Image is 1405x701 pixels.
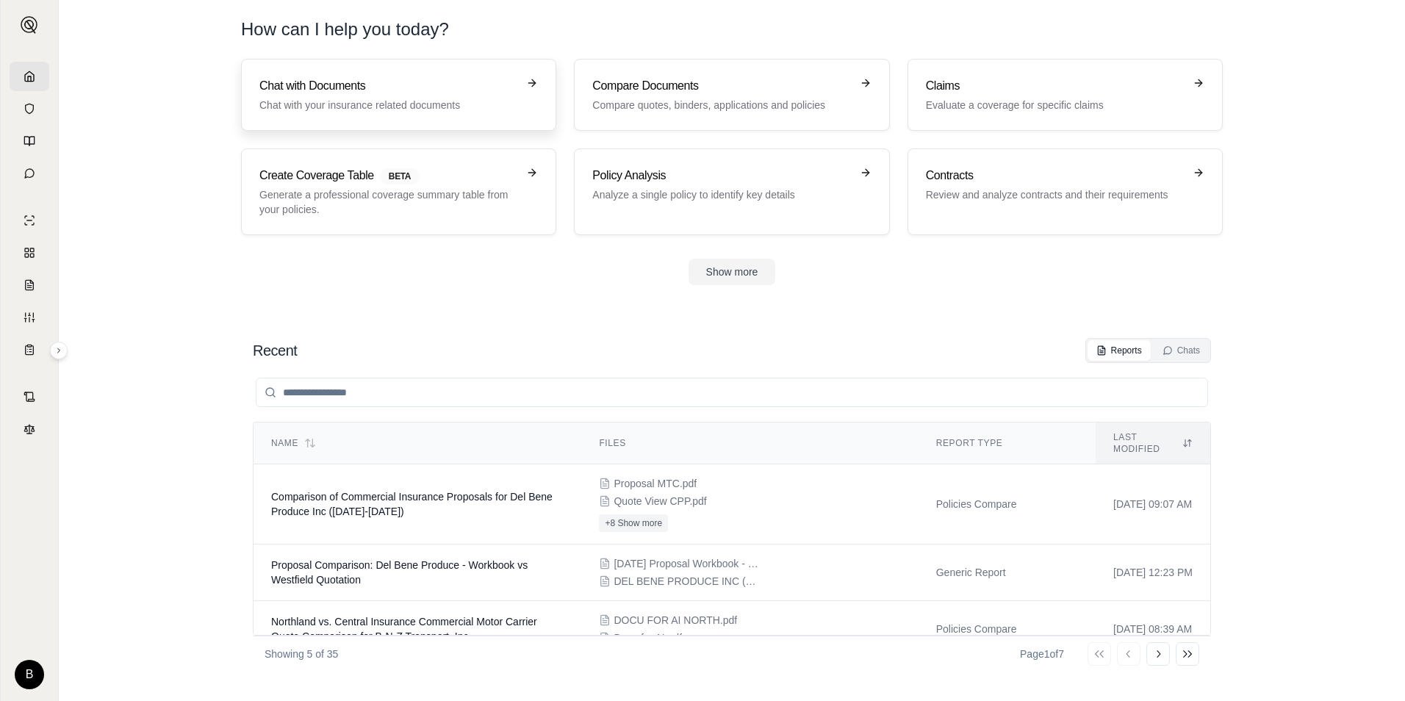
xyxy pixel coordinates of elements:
[919,544,1096,601] td: Generic Report
[271,616,537,642] span: Northland vs. Central Insurance Commercial Motor Carrier Quote Comparison for B-N-Z Transport, Inc.
[253,340,297,361] h2: Recent
[21,16,38,34] img: Expand sidebar
[259,77,517,95] h3: Chat with Documents
[614,494,706,508] span: Quote View CPP.pdf
[919,601,1096,658] td: Policies Compare
[259,167,517,184] h3: Create Coverage Table
[10,206,49,235] a: Single Policy
[259,98,517,112] p: Chat with your insurance related documents
[1154,340,1209,361] button: Chats
[592,98,850,112] p: Compare quotes, binders, applications and policies
[926,77,1184,95] h3: Claims
[10,335,49,364] a: Coverage Table
[50,342,68,359] button: Expand sidebar
[265,647,338,661] p: Showing 5 of 35
[592,77,850,95] h3: Compare Documents
[15,660,44,689] div: B
[919,423,1096,464] th: Report Type
[10,303,49,332] a: Custom Report
[908,59,1223,131] a: ClaimsEvaluate a coverage for specific claims
[926,187,1184,202] p: Review and analyze contracts and their requirements
[10,382,49,411] a: Contract Analysis
[241,148,556,235] a: Create Coverage TableBETAGenerate a professional coverage summary table from your policies.
[574,59,889,131] a: Compare DocumentsCompare quotes, binders, applications and policies
[1163,345,1200,356] div: Chats
[614,556,761,571] span: 2025.10.01 Proposal Workbook - Del Bene.xlsx
[10,159,49,188] a: Chat
[614,476,697,491] span: Proposal MTC.pdf
[614,574,761,589] span: DEL BENE PRODUCE INC (003).; - 502329M - 25-26.pdf
[271,437,564,449] div: Name
[241,18,1223,41] h1: How can I help you today?
[1088,340,1151,361] button: Reports
[1096,464,1210,544] td: [DATE] 09:07 AM
[271,491,553,517] span: Comparison of Commercial Insurance Proposals for Del Bene Produce Inc (2025-2026)
[10,62,49,91] a: Home
[919,464,1096,544] td: Policies Compare
[614,630,682,645] span: Docu for AI.pdf
[581,423,918,464] th: Files
[1020,647,1064,661] div: Page 1 of 7
[1096,601,1210,658] td: [DATE] 08:39 AM
[1113,431,1193,455] div: Last modified
[574,148,889,235] a: Policy AnalysisAnalyze a single policy to identify key details
[10,126,49,156] a: Prompt Library
[592,167,850,184] h3: Policy Analysis
[689,259,776,285] button: Show more
[10,238,49,267] a: Policy Comparisons
[271,559,528,586] span: Proposal Comparison: Del Bene Produce - Workbook vs Westfield Quotation
[380,168,420,184] span: BETA
[926,167,1184,184] h3: Contracts
[614,613,737,628] span: DOCU FOR AI NORTH.pdf
[259,187,517,217] p: Generate a professional coverage summary table from your policies.
[1096,544,1210,601] td: [DATE] 12:23 PM
[908,148,1223,235] a: ContractsReview and analyze contracts and their requirements
[10,414,49,444] a: Legal Search Engine
[592,187,850,202] p: Analyze a single policy to identify key details
[10,270,49,300] a: Claim Coverage
[599,514,668,532] button: +8 Show more
[241,59,556,131] a: Chat with DocumentsChat with your insurance related documents
[926,98,1184,112] p: Evaluate a coverage for specific claims
[10,94,49,123] a: Documents Vault
[15,10,44,40] button: Expand sidebar
[1096,345,1142,356] div: Reports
